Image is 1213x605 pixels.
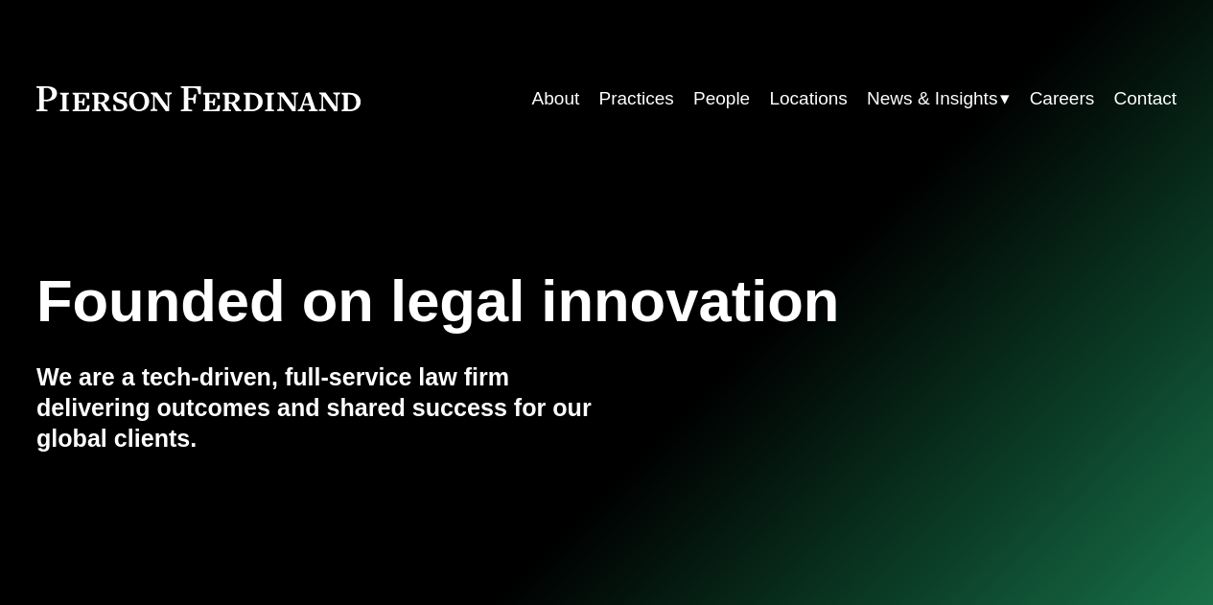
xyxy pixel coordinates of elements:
[1030,81,1095,117] a: Careers
[599,81,674,117] a: Practices
[1114,81,1178,117] a: Contact
[867,81,1010,117] a: folder dropdown
[769,81,847,117] a: Locations
[532,81,580,117] a: About
[693,81,750,117] a: People
[36,362,607,454] h4: We are a tech-driven, full-service law firm delivering outcomes and shared success for our global...
[867,82,997,115] span: News & Insights
[36,268,987,335] h1: Founded on legal innovation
